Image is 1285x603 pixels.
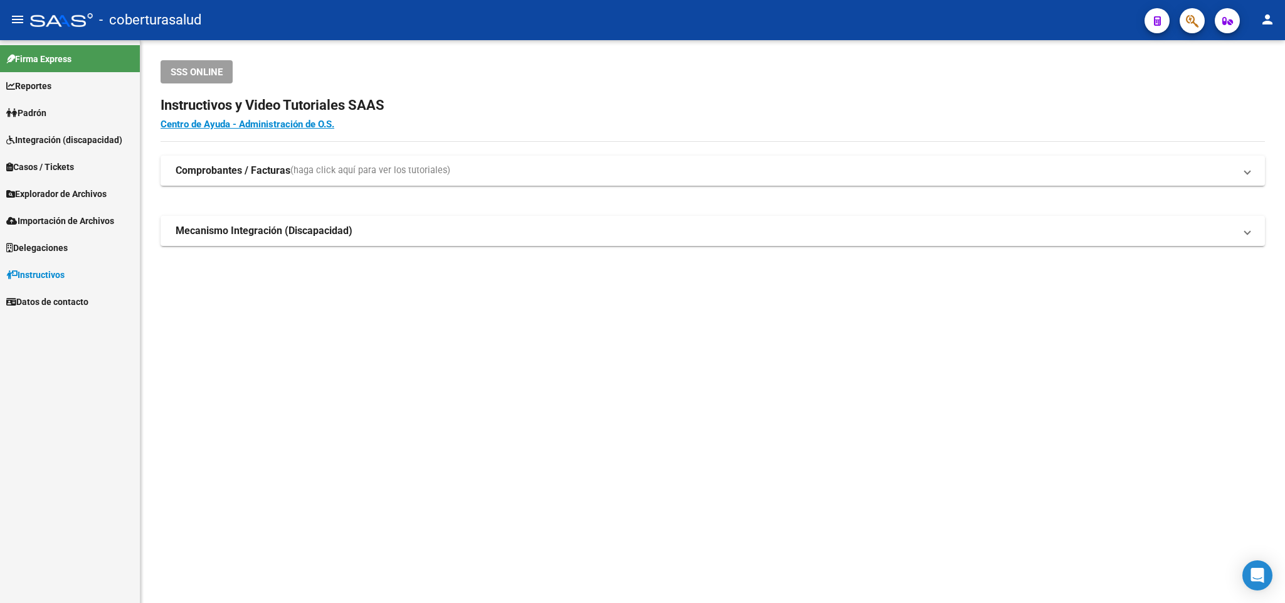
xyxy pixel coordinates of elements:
[161,119,334,130] a: Centro de Ayuda - Administración de O.S.
[1242,560,1272,590] div: Open Intercom Messenger
[161,156,1265,186] mat-expansion-panel-header: Comprobantes / Facturas(haga click aquí para ver los tutoriales)
[176,164,290,178] strong: Comprobantes / Facturas
[6,241,68,255] span: Delegaciones
[290,164,450,178] span: (haga click aquí para ver los tutoriales)
[10,12,25,27] mat-icon: menu
[6,295,88,309] span: Datos de contacto
[161,93,1265,117] h2: Instructivos y Video Tutoriales SAAS
[1260,12,1275,27] mat-icon: person
[6,214,114,228] span: Importación de Archivos
[176,224,352,238] strong: Mecanismo Integración (Discapacidad)
[99,6,201,34] span: - coberturasalud
[6,79,51,93] span: Reportes
[6,187,107,201] span: Explorador de Archivos
[161,216,1265,246] mat-expansion-panel-header: Mecanismo Integración (Discapacidad)
[171,67,223,78] span: SSS ONLINE
[6,160,74,174] span: Casos / Tickets
[161,60,233,83] button: SSS ONLINE
[6,268,65,282] span: Instructivos
[6,133,122,147] span: Integración (discapacidad)
[6,106,46,120] span: Padrón
[6,52,71,66] span: Firma Express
